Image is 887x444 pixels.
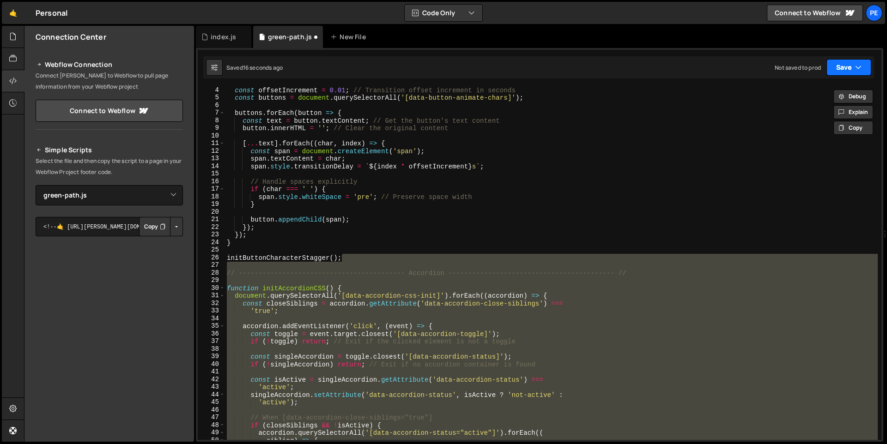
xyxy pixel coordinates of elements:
div: 40 [198,360,225,368]
div: green-path.js [268,32,312,42]
div: Saved [226,64,283,72]
div: 14 [198,162,225,170]
div: New File [330,32,369,42]
div: 17 [198,185,225,193]
div: 20 [198,208,225,216]
div: 23 [198,231,225,239]
h2: Webflow Connection [36,59,183,70]
div: 31 [198,292,225,300]
div: 36 [198,330,225,338]
button: Explain [833,105,873,119]
div: 18 [198,193,225,201]
div: 35 [198,322,225,330]
div: 44 [198,391,225,399]
div: 43 [198,383,225,391]
div: 26 [198,254,225,262]
div: 32 [198,300,225,307]
div: 39 [198,353,225,360]
a: 🤙 [2,2,24,24]
div: 12 [198,147,225,155]
div: 5 [198,94,225,102]
div: 45 [198,398,225,406]
div: 28 [198,269,225,277]
div: 4 [198,86,225,94]
button: Code Only [405,5,482,21]
div: 22 [198,223,225,231]
textarea: <!--🤙 [URL][PERSON_NAME][DOMAIN_NAME]> <script>document.addEventListener("DOMContentLoaded", func... [36,217,183,236]
div: 42 [198,376,225,384]
div: 30 [198,284,225,292]
div: 10 [198,132,225,140]
div: 24 [198,239,225,246]
div: Button group with nested dropdown [139,217,183,236]
h2: Connection Center [36,32,106,42]
div: 41 [198,368,225,376]
iframe: YouTube video player [36,252,184,335]
button: Save [826,59,871,76]
div: 13 [198,155,225,162]
div: 16 [198,178,225,186]
button: Copy [139,217,170,236]
div: 11 [198,139,225,147]
div: 49 [198,429,225,437]
div: 38 [198,345,225,353]
div: 7 [198,109,225,117]
div: 21 [198,216,225,223]
div: 9 [198,124,225,132]
a: Connect to Webflow [36,100,183,122]
div: Not saved to prod [775,64,821,72]
button: Debug [833,90,873,103]
div: 15 [198,170,225,178]
div: 46 [198,406,225,414]
div: 27 [198,261,225,269]
a: Pe [866,5,882,21]
a: Connect to Webflow [767,5,863,21]
div: 8 [198,117,225,125]
div: 16 seconds ago [243,64,283,72]
div: 47 [198,414,225,421]
div: 6 [198,102,225,109]
div: 19 [198,200,225,208]
div: Personal [36,7,67,18]
div: 25 [198,246,225,254]
div: 48 [198,421,225,429]
div: 37 [198,337,225,345]
h2: Simple Scripts [36,144,183,156]
div: 33 [198,307,225,315]
button: Copy [833,121,873,135]
p: Select the file and then copy the script to a page in your Webflow Project footer code. [36,156,183,178]
p: Connect [PERSON_NAME] to Webflow to pull page information from your Webflow project [36,70,183,92]
div: 29 [198,276,225,284]
iframe: YouTube video player [36,341,184,424]
div: index.js [211,32,236,42]
div: 34 [198,315,225,323]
